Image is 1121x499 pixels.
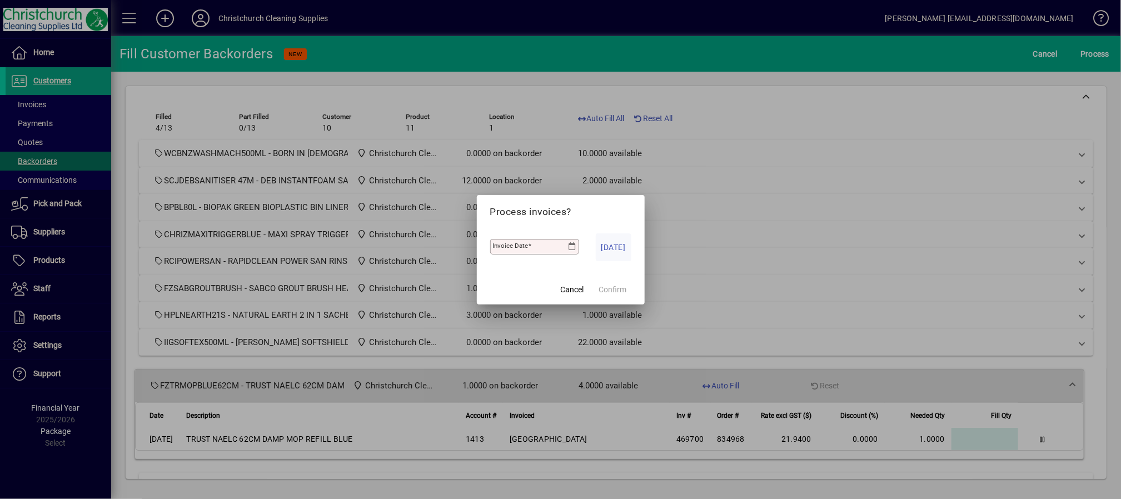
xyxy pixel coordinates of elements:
button: Cancel [555,280,590,300]
button: [DATE] [596,233,631,261]
mat-label: Invoice date [493,242,529,249]
h5: Process invoices? [490,206,631,218]
span: [DATE] [601,241,626,254]
span: Cancel [561,284,584,296]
